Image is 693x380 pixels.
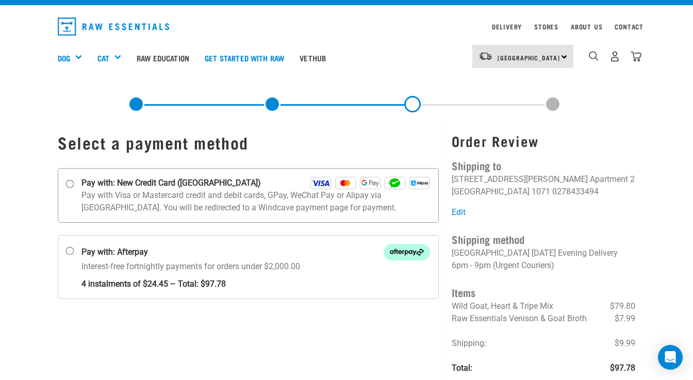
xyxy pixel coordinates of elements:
[97,52,109,64] a: Cat
[452,363,472,373] strong: Total:
[384,244,430,260] img: Afterpay
[81,260,430,290] p: Interest-free fortnightly payments for orders under $2,000.00
[409,177,430,189] img: Alipay
[452,187,550,196] li: [GEOGRAPHIC_DATA] 1071
[498,56,560,59] span: [GEOGRAPHIC_DATA]
[615,25,643,28] a: Contact
[335,177,356,189] img: Mastercard
[292,37,334,78] a: Vethub
[81,177,261,189] strong: Pay with: New Credit Card ([GEOGRAPHIC_DATA])
[66,246,74,255] input: Pay with: Afterpay Afterpay Interest-free fortnightly payments for orders under $2,000.00 4 insta...
[534,25,558,28] a: Stores
[478,52,492,61] img: van-moving.png
[571,25,602,28] a: About Us
[492,25,522,28] a: Delivery
[81,246,148,258] strong: Pay with: Afterpay
[452,157,635,173] h4: Shipping to
[49,13,643,40] nav: dropdown navigation
[452,338,486,348] span: Shipping:
[452,247,635,272] p: [GEOGRAPHIC_DATA] [DATE] Evening Delivery 6pm - 9pm (Urgent Couriers)
[452,231,635,247] h4: Shipping method
[631,51,641,62] img: home-icon@2x.png
[552,187,599,196] li: 0278433494
[58,52,70,64] a: Dog
[58,133,439,152] h1: Select a payment method
[197,37,292,78] a: Get started with Raw
[615,312,635,325] span: $7.99
[452,174,588,184] li: [STREET_ADDRESS][PERSON_NAME]
[452,133,635,149] h3: Order Review
[310,177,331,189] img: Visa
[385,177,405,189] img: WeChat
[360,177,381,189] img: GPay
[452,313,587,323] span: Raw Essentials Venison & Goat Broth
[81,273,430,290] strong: 4 instalments of $24.45 – Total: $97.78
[452,284,635,300] h4: Items
[129,37,197,78] a: Raw Education
[58,18,169,36] img: Raw Essentials Logo
[610,362,635,374] span: $97.78
[452,207,466,217] a: Edit
[615,337,635,350] span: $9.99
[610,300,635,312] span: $79.80
[452,301,553,311] span: Wild Goat, Heart & Tripe Mix
[658,345,683,370] div: Open Intercom Messenger
[589,51,599,61] img: home-icon-1@2x.png
[609,51,620,62] img: user.png
[81,189,430,214] p: Pay with Visa or Mastercard credit and debit cards, GPay, WeChat Pay or Alipay via [GEOGRAPHIC_DA...
[590,174,635,184] li: Apartment 2
[66,179,74,188] input: Pay with: New Credit Card ([GEOGRAPHIC_DATA]) Visa Mastercard GPay WeChat Alipay Pay with Visa or...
